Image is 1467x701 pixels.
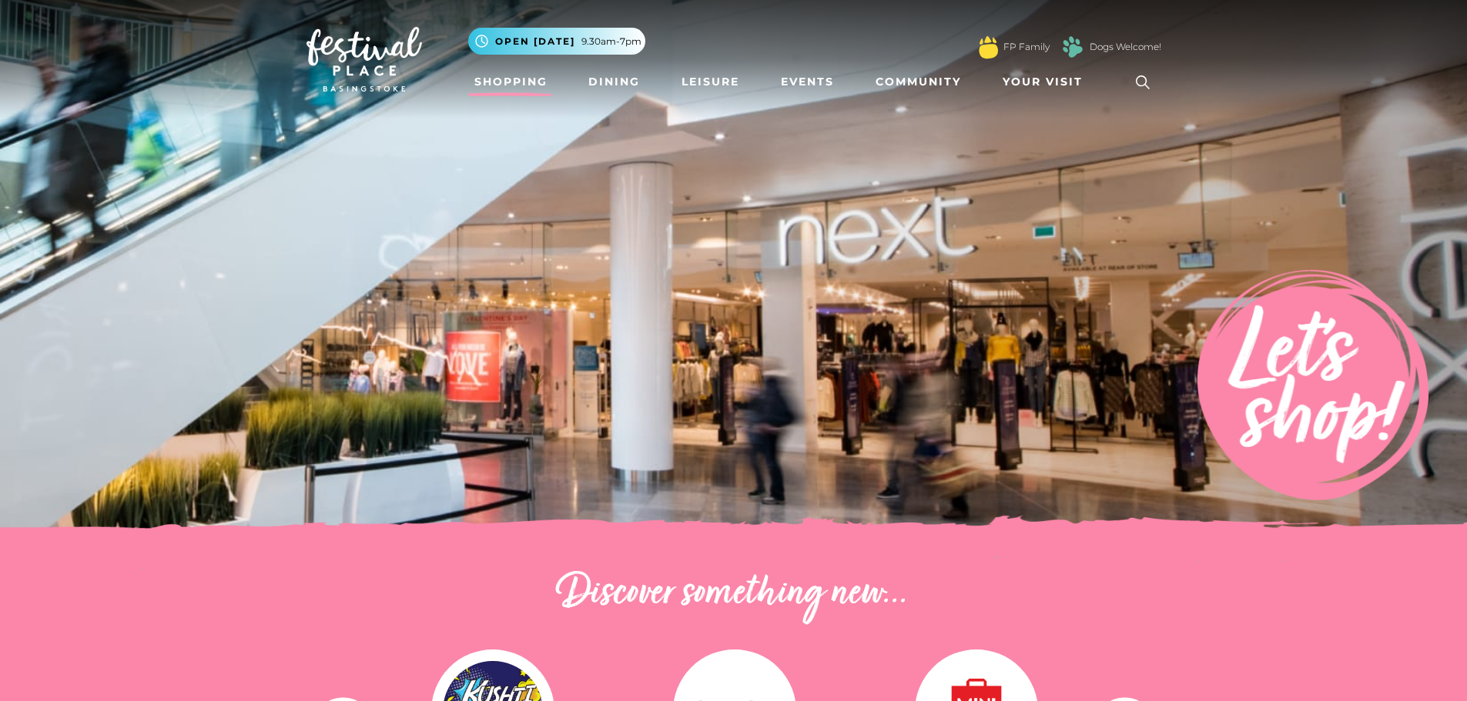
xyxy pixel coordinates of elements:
[306,569,1161,619] h2: Discover something new...
[581,35,641,48] span: 9.30am-7pm
[306,27,422,92] img: Festival Place Logo
[869,68,967,96] a: Community
[1003,40,1050,54] a: FP Family
[1090,40,1161,54] a: Dogs Welcome!
[468,68,554,96] a: Shopping
[675,68,745,96] a: Leisure
[775,68,840,96] a: Events
[1003,74,1083,90] span: Your Visit
[996,68,1097,96] a: Your Visit
[468,28,645,55] button: Open [DATE] 9.30am-7pm
[582,68,646,96] a: Dining
[495,35,575,48] span: Open [DATE]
